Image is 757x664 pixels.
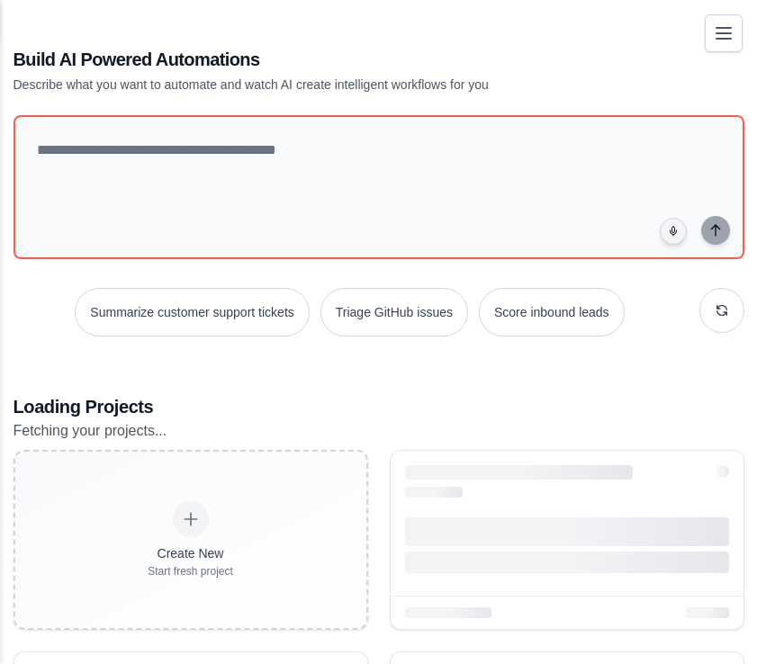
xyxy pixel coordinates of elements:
h1: Build AI Powered Automations [14,47,618,72]
button: Click to speak your automation idea [660,218,687,245]
button: Triage GitHub issues [320,288,468,336]
button: Summarize customer support tickets [75,288,309,336]
button: Toggle navigation [705,14,743,52]
p: Describe what you want to automate and watch AI create intelligent workflows for you [14,76,618,94]
h3: Loading Projects [14,394,744,419]
button: Get new suggestions [699,288,744,333]
p: Fetching your projects... [14,419,744,443]
button: Score inbound leads [479,288,625,336]
div: Create New [148,544,233,562]
div: Start fresh project [148,564,233,579]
